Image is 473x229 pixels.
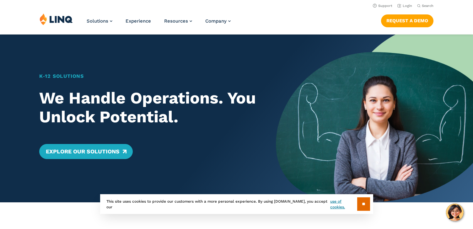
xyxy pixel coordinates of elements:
[87,18,112,24] a: Solutions
[87,18,108,24] span: Solutions
[39,72,256,80] h1: K‑12 Solutions
[397,4,412,8] a: Login
[39,144,132,159] a: Explore Our Solutions
[422,4,433,8] span: Search
[381,13,433,27] nav: Button Navigation
[205,18,231,24] a: Company
[330,199,357,210] a: use of cookies.
[373,4,392,8] a: Support
[276,35,473,202] img: Home Banner
[417,3,433,8] button: Open Search Bar
[205,18,227,24] span: Company
[87,13,231,34] nav: Primary Navigation
[381,14,433,27] a: Request a Demo
[446,204,464,221] button: Hello, have a question? Let’s chat.
[126,18,151,24] a: Experience
[40,13,73,25] img: LINQ | K‑12 Software
[100,194,373,214] div: This site uses cookies to provide our customers with a more personal experience. By using [DOMAIN...
[164,18,192,24] a: Resources
[39,89,256,126] h2: We Handle Operations. You Unlock Potential.
[164,18,188,24] span: Resources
